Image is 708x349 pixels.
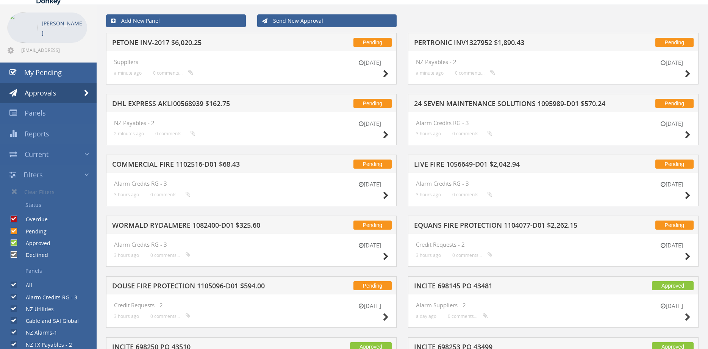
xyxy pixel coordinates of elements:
small: [DATE] [351,120,389,128]
a: Status [6,199,97,211]
span: Filters [23,170,43,179]
a: Panels [6,264,97,277]
label: NZ FX Payables - 2 [18,341,72,349]
small: [DATE] [653,59,691,67]
span: Reports [25,129,49,138]
small: 0 comments... [153,70,193,76]
small: 0 comments... [452,192,492,197]
h4: Suppliers [114,59,389,65]
a: Clear Filters [6,185,97,199]
small: 0 comments... [150,252,191,258]
span: Pending [353,221,392,230]
small: 2 minutes ago [114,131,144,136]
h4: Credit Requests - 2 [416,241,691,248]
span: Pending [353,281,392,290]
small: a day ago [416,313,436,319]
h4: NZ Payables - 2 [416,59,691,65]
label: NZ Alarms-1 [18,329,57,336]
span: [EMAIL_ADDRESS][DOMAIN_NAME] [21,47,86,53]
small: 3 hours ago [114,252,139,258]
a: Add New Panel [106,14,246,27]
small: 0 comments... [455,70,495,76]
span: Pending [655,99,694,108]
label: Declined [18,251,48,259]
h5: PETONE INV-2017 $6,020.25 [112,39,307,49]
h4: Alarm Suppliers - 2 [416,302,691,308]
span: Pending [655,221,694,230]
small: 3 hours ago [416,192,441,197]
small: 0 comments... [155,131,195,136]
small: [DATE] [351,241,389,249]
small: 3 hours ago [416,252,441,258]
span: Pending [353,38,392,47]
label: NZ Utilities [18,305,54,313]
h4: Credit Requests - 2 [114,302,389,308]
h5: WORMALD RYDALMERE 1082400-D01 $325.60 [112,222,307,231]
span: Pending [655,160,694,169]
small: [DATE] [653,120,691,128]
label: Approved [18,239,50,247]
span: My Pending [24,68,62,77]
h5: PERTRONIC INV1327952 $1,890.43 [414,39,609,49]
span: Approvals [25,88,56,97]
small: 3 hours ago [114,313,139,319]
small: 3 hours ago [416,131,441,136]
label: Cable and SAI Global [18,317,79,325]
h4: NZ Payables - 2 [114,120,389,126]
span: Approved [652,281,694,290]
span: Pending [353,160,392,169]
span: Pending [353,99,392,108]
h5: 24 SEVEN MAINTENANCE SOLUTIONS 1095989-D01 $570.24 [414,100,609,110]
small: [DATE] [351,59,389,67]
h5: EQUANS FIRE PROTECTION 1104077-D01 $2,262.15 [414,222,609,231]
small: [DATE] [653,241,691,249]
h5: DHL EXPRESS AKLI00568939 $162.75 [112,100,307,110]
h5: INCITE 698145 PO 43481 [414,282,609,292]
small: a minute ago [114,70,142,76]
small: 0 comments... [150,313,191,319]
small: 3 hours ago [114,192,139,197]
label: Overdue [18,216,48,223]
h5: DOUSE FIRE PROTECTION 1105096-D01 $594.00 [112,282,307,292]
span: Panels [25,108,46,117]
label: Pending [18,228,47,235]
small: a minute ago [416,70,444,76]
h5: COMMERCIAL FIRE 1102516-D01 $68.43 [112,161,307,170]
label: Alarm Credits RG - 3 [18,294,77,301]
h4: Alarm Credits RG - 3 [114,241,389,248]
small: [DATE] [351,180,389,188]
span: Pending [655,38,694,47]
small: 0 comments... [452,252,492,258]
a: Send New Approval [257,14,397,27]
h5: LIVE FIRE 1056649-D01 $2,042.94 [414,161,609,170]
small: 0 comments... [150,192,191,197]
small: 0 comments... [452,131,492,136]
small: [DATE] [653,302,691,310]
h4: Alarm Credits RG - 3 [416,120,691,126]
span: Current [25,150,48,159]
small: 0 comments... [448,313,488,319]
h4: Alarm Credits RG - 3 [114,180,389,187]
small: [DATE] [653,180,691,188]
label: All [18,282,32,289]
small: [DATE] [351,302,389,310]
p: [PERSON_NAME] [42,19,83,38]
h4: Alarm Credits RG - 3 [416,180,691,187]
